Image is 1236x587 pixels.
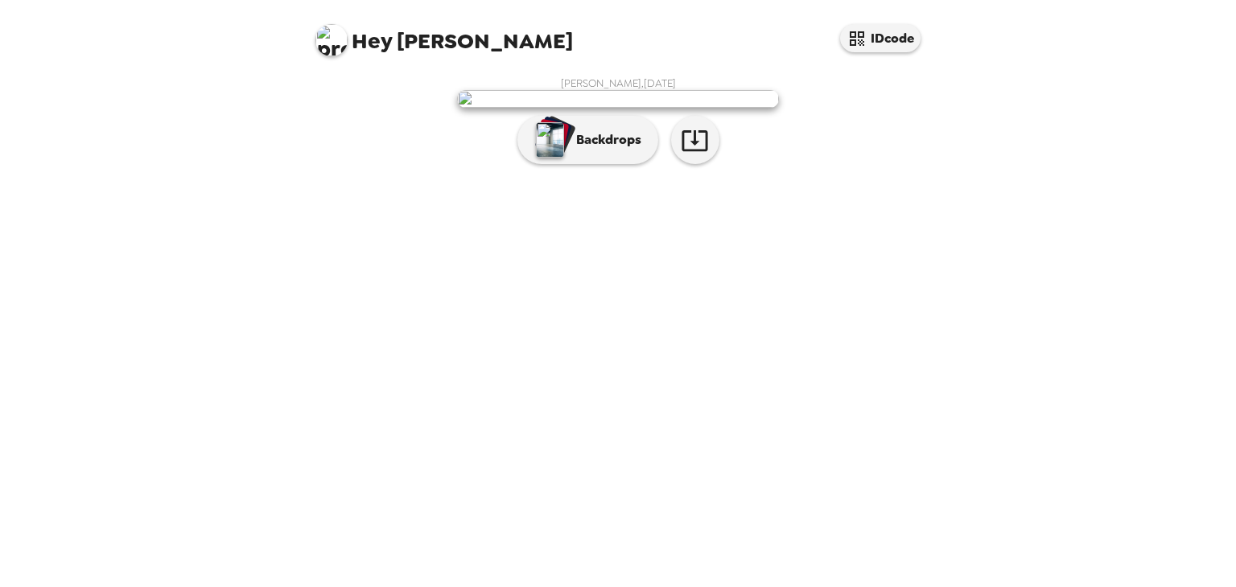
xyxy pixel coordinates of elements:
[561,76,676,90] span: [PERSON_NAME] , [DATE]
[840,24,921,52] button: IDcode
[457,90,779,108] img: user
[352,27,392,55] span: Hey
[315,24,348,56] img: profile pic
[568,130,641,150] p: Backdrops
[517,116,658,164] button: Backdrops
[315,16,573,52] span: [PERSON_NAME]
